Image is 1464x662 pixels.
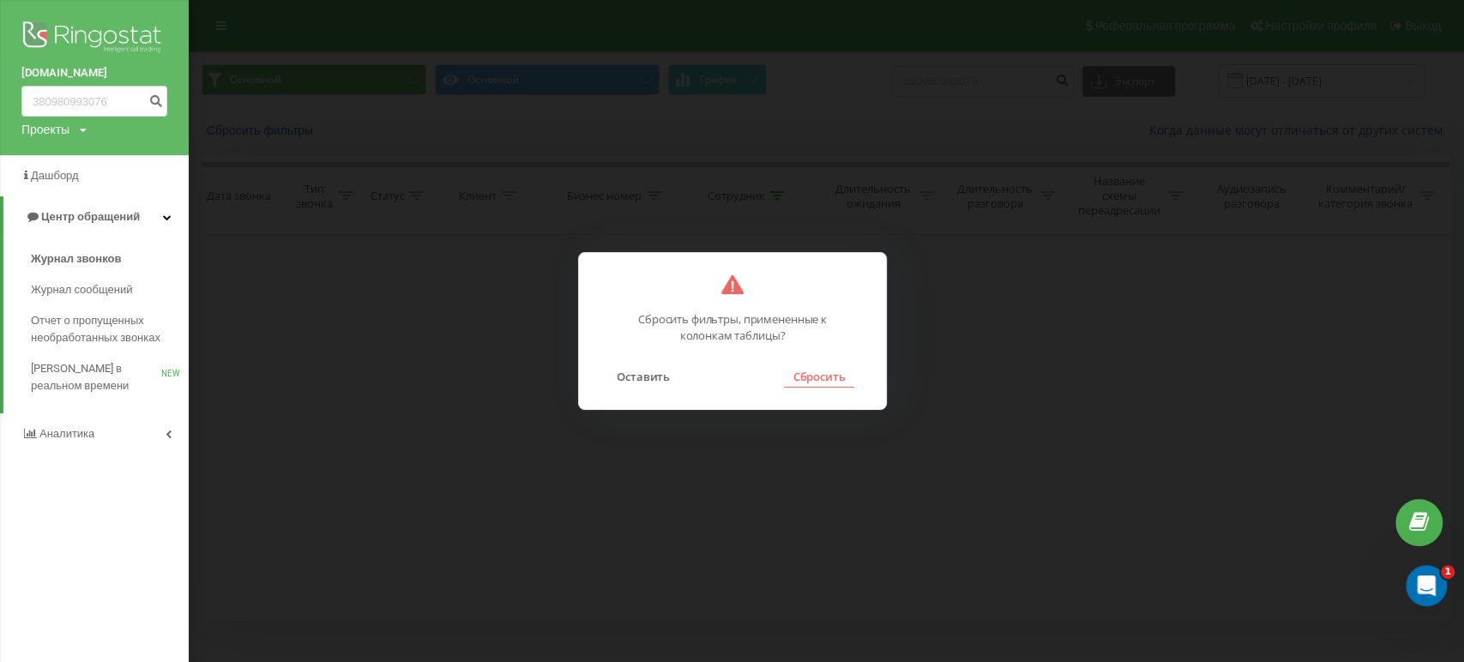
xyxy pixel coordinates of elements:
[21,64,167,81] a: [DOMAIN_NAME]
[1441,565,1455,579] span: 1
[1406,565,1447,606] iframe: Intercom live chat
[608,365,678,388] button: Оставить
[31,169,79,182] span: Дашборд
[31,312,180,346] span: Отчет о пропущенных необработанных звонках
[41,210,140,223] span: Центр обращений
[21,17,167,60] img: Ringostat logo
[21,86,167,117] input: Поиск по номеру
[31,250,121,268] span: Журнал звонков
[784,365,853,388] button: Сбросить
[623,294,840,344] p: Сбросить фильтры, примененные к колонкам таблицы?
[31,305,189,353] a: Отчет о пропущенных необработанных звонках
[31,281,132,298] span: Журнал сообщений
[31,360,161,394] span: [PERSON_NAME] в реальном времени
[3,196,189,238] a: Центр обращений
[31,353,189,401] a: [PERSON_NAME] в реальном времениNEW
[21,121,69,138] div: Проекты
[39,427,94,440] span: Аналитика
[31,244,189,274] a: Журнал звонков
[31,274,189,305] a: Журнал сообщений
